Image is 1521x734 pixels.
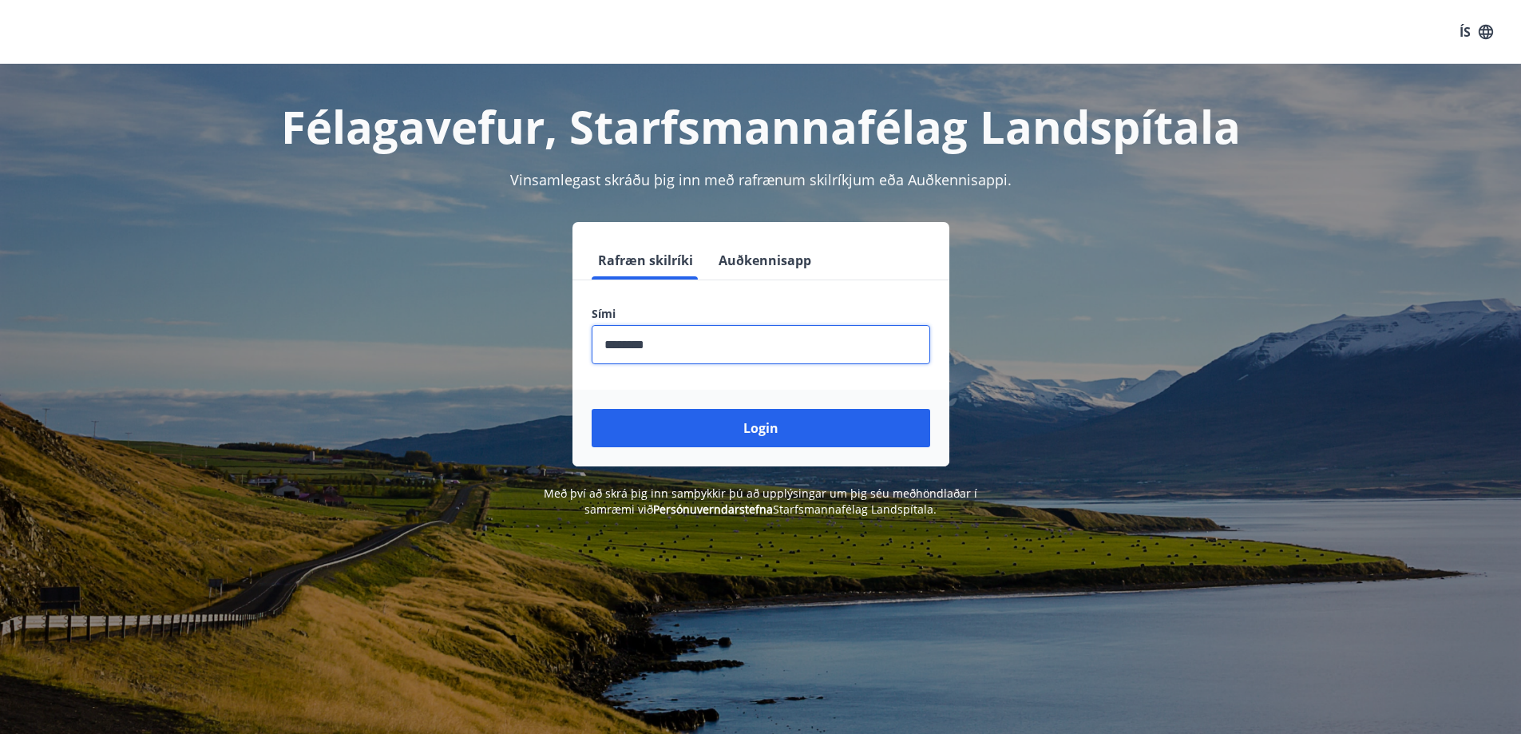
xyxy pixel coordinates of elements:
[592,409,930,447] button: Login
[1451,18,1502,46] button: ÍS
[205,96,1317,157] h1: Félagavefur, Starfsmannafélag Landspítala
[653,502,773,517] a: Persónuverndarstefna
[510,170,1012,189] span: Vinsamlegast skráðu þig inn með rafrænum skilríkjum eða Auðkennisappi.
[712,241,818,280] button: Auðkennisapp
[544,486,977,517] span: Með því að skrá þig inn samþykkir þú að upplýsingar um þig séu meðhöndlaðar í samræmi við Starfsm...
[592,306,930,322] label: Sími
[592,241,699,280] button: Rafræn skilríki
